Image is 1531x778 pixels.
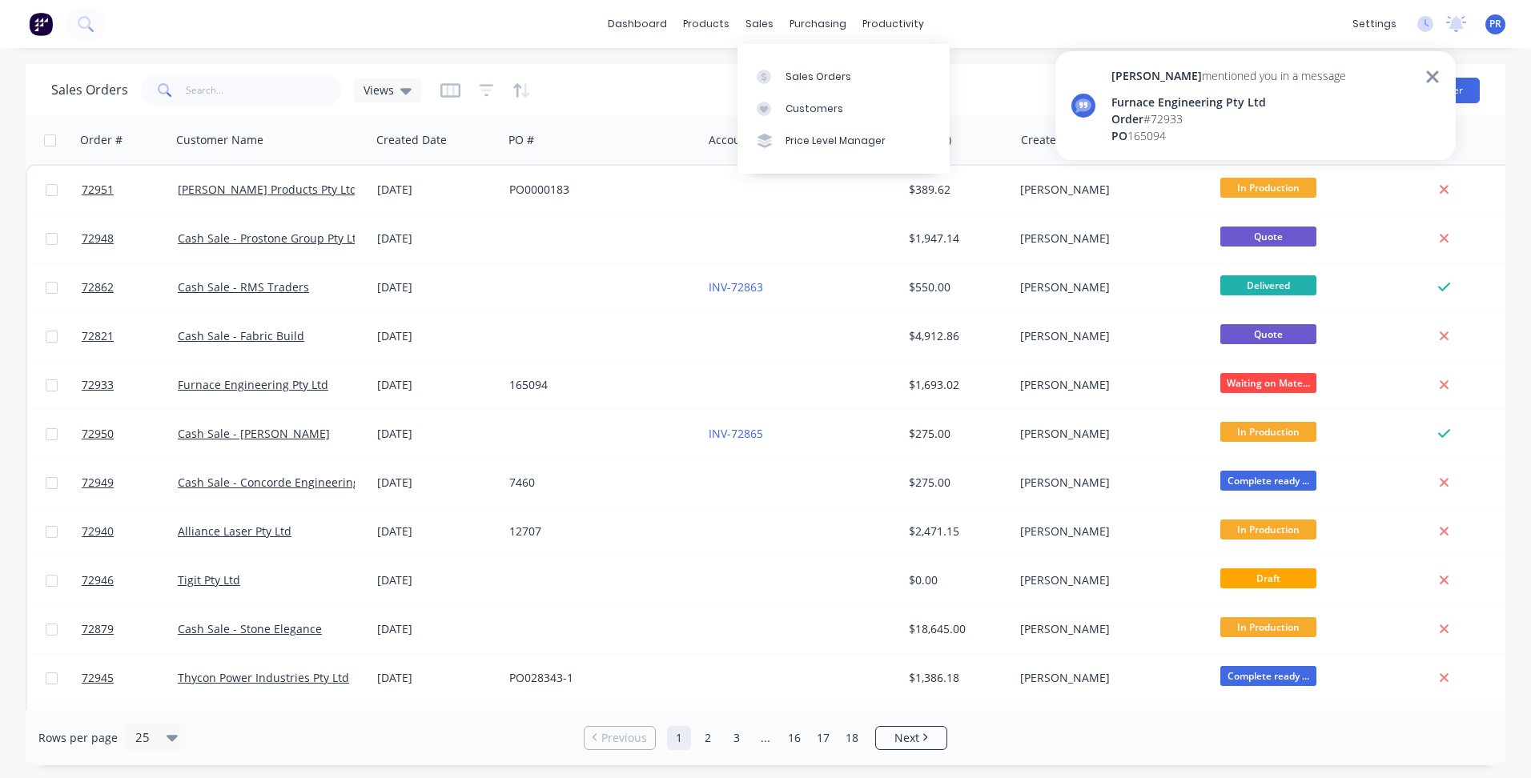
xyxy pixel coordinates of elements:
[1020,182,1198,198] div: [PERSON_NAME]
[1020,621,1198,637] div: [PERSON_NAME]
[377,572,496,588] div: [DATE]
[377,475,496,491] div: [DATE]
[377,621,496,637] div: [DATE]
[909,279,1003,295] div: $550.00
[1220,275,1316,295] span: Delivered
[1220,471,1316,491] span: Complete ready ...
[82,507,178,555] a: 72940
[38,730,118,746] span: Rows per page
[909,475,1003,491] div: $275.00
[601,730,647,746] span: Previous
[82,312,178,360] a: 72821
[1220,373,1316,393] span: Waiting on Mate...
[1344,12,1404,36] div: settings
[1020,426,1198,442] div: [PERSON_NAME]
[178,621,322,636] a: Cash Sale - Stone Elegance
[1220,422,1316,442] span: In Production
[82,426,114,442] span: 72950
[1020,377,1198,393] div: [PERSON_NAME]
[176,132,263,148] div: Customer Name
[82,215,178,263] a: 72948
[377,231,496,247] div: [DATE]
[509,182,687,198] div: PO0000183
[737,12,782,36] div: sales
[782,726,806,750] a: Page 16
[509,523,687,539] div: 12707
[725,726,749,750] a: Page 3
[82,556,178,604] a: 72946
[377,670,496,686] div: [DATE]
[509,475,687,491] div: 7460
[709,426,763,441] a: INV-72865
[1489,17,1501,31] span: PR
[377,182,496,198] div: [DATE]
[509,377,687,393] div: 165094
[178,231,364,246] a: Cash Sale - Prostone Group Pty Ltd
[786,134,886,148] div: Price Level Manager
[82,279,114,295] span: 72862
[178,670,349,685] a: Thycon Power Industries Pty Ltd
[1021,132,1079,148] div: Created By
[1111,110,1346,127] div: # 72933
[82,231,114,247] span: 72948
[737,60,950,92] a: Sales Orders
[178,523,291,539] a: Alliance Laser Pty Ltd
[811,726,835,750] a: Page 17
[1020,328,1198,344] div: [PERSON_NAME]
[82,475,114,491] span: 72949
[29,12,53,36] img: Factory
[80,132,123,148] div: Order #
[909,426,1003,442] div: $275.00
[82,654,178,702] a: 72945
[178,377,328,392] a: Furnace Engineering Pty Ltd
[1220,227,1316,247] span: Quote
[178,279,309,295] a: Cash Sale - RMS Traders
[909,670,1003,686] div: $1,386.18
[377,279,496,295] div: [DATE]
[178,328,304,343] a: Cash Sale - Fabric Build
[782,12,854,36] div: purchasing
[82,410,178,458] a: 72950
[82,572,114,588] span: 72946
[377,377,496,393] div: [DATE]
[51,82,128,98] h1: Sales Orders
[364,82,394,98] span: Views
[82,328,114,344] span: 72821
[1220,519,1316,539] span: In Production
[178,475,407,490] a: Cash Sale - Concorde Engineering Services
[82,361,178,409] a: 72933
[1020,475,1198,491] div: [PERSON_NAME]
[508,132,534,148] div: PO #
[1020,523,1198,539] div: [PERSON_NAME]
[909,377,1003,393] div: $1,693.02
[854,12,932,36] div: productivity
[600,12,675,36] a: dashboard
[82,703,178,751] a: 72934
[1111,68,1202,83] span: [PERSON_NAME]
[585,730,655,746] a: Previous page
[82,459,178,507] a: 72949
[909,231,1003,247] div: $1,947.14
[1111,127,1346,144] div: 165094
[82,263,178,311] a: 72862
[1020,279,1198,295] div: [PERSON_NAME]
[894,730,919,746] span: Next
[737,125,950,157] a: Price Level Manager
[667,726,691,750] a: Page 1 is your current page
[909,572,1003,588] div: $0.00
[753,726,778,750] a: Jump forward
[577,726,954,750] ul: Pagination
[876,730,946,746] a: Next page
[178,572,240,588] a: Tigit Pty Ltd
[178,426,330,441] a: Cash Sale - [PERSON_NAME]
[696,726,720,750] a: Page 2
[377,523,496,539] div: [DATE]
[1220,178,1316,198] span: In Production
[909,182,1003,198] div: $389.62
[82,523,114,539] span: 72940
[709,279,763,295] a: INV-72863
[186,74,342,106] input: Search...
[1220,568,1316,588] span: Draft
[909,523,1003,539] div: $2,471.15
[377,426,496,442] div: [DATE]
